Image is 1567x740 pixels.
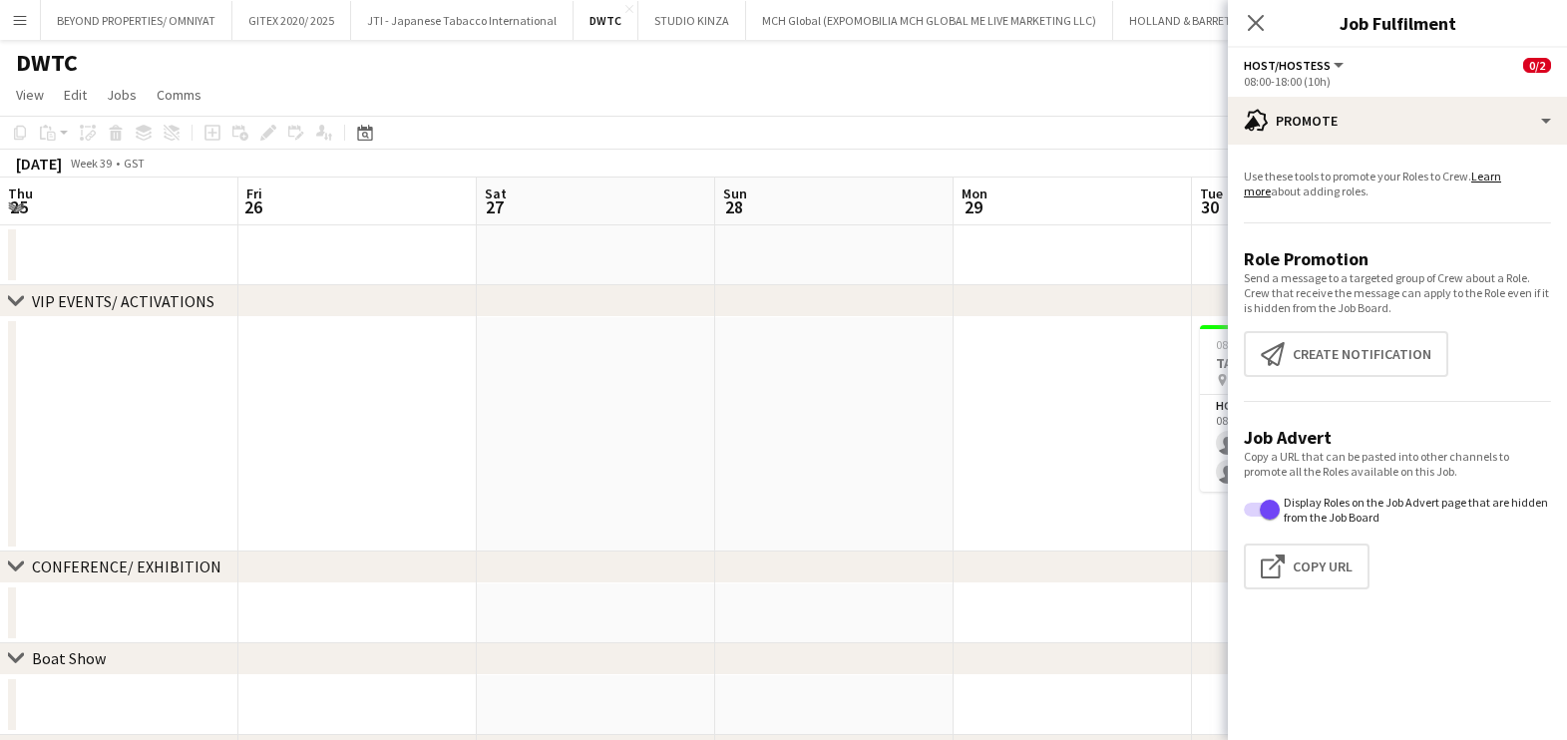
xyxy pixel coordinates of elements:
span: 27 [482,195,507,218]
a: Learn more [1244,169,1501,198]
button: MCH Global (EXPOMOBILIA MCH GLOBAL ME LIVE MARKETING LLC) [746,1,1113,40]
button: JTI - Japanese Tabacco International [351,1,574,40]
button: DWTC [574,1,638,40]
span: Week 39 [66,156,116,171]
button: STUDIO KINZA [638,1,746,40]
div: VIP EVENTS/ ACTIVATIONS [32,291,214,311]
span: Mon [962,185,987,202]
span: Sat [485,185,507,202]
h3: TAQA Stand @ WETEX 2025 [1200,354,1423,372]
h3: Job Advert [1244,426,1551,449]
span: 28 [720,195,747,218]
app-job-card: 08:00-18:00 (10h)0/2TAQA Stand @ WETEX 2025 [GEOGRAPHIC_DATA]1 RoleHost/Hostess27A0/208:00-18:00 ... [1200,325,1423,492]
span: Jobs [107,86,137,104]
span: Fri [246,185,262,202]
span: 0/2 [1523,58,1551,73]
div: Promote [1228,97,1567,145]
p: Copy a URL that can be pasted into other channels to promote all the Roles available on this Job. [1244,449,1551,479]
button: GITEX 2020/ 2025 [232,1,351,40]
span: Comms [157,86,201,104]
span: Thu [8,185,33,202]
label: Display Roles on the Job Advert page that are hidden from the Job Board [1280,495,1551,525]
p: Send a message to a targeted group of Crew about a Role. Crew that receive the message can apply ... [1244,270,1551,315]
span: 26 [243,195,262,218]
span: Tue [1200,185,1223,202]
h1: DWTC [16,48,78,78]
p: Use these tools to promote your Roles to Crew. about adding roles. [1244,169,1551,198]
span: Edit [64,86,87,104]
button: Host/Hostess [1244,58,1347,73]
a: Jobs [99,82,145,108]
span: 29 [959,195,987,218]
div: GST [124,156,145,171]
button: HOLLAND & BARRET [1113,1,1248,40]
span: 08:00-18:00 (10h) [1216,337,1303,352]
span: 30 [1197,195,1223,218]
div: CONFERENCE/ EXHIBITION [32,556,221,576]
h3: Role Promotion [1244,247,1551,270]
button: BEYOND PROPERTIES/ OMNIYAT [41,1,232,40]
span: 25 [5,195,33,218]
a: Comms [149,82,209,108]
div: Boat Show [32,648,106,668]
h3: Job Fulfilment [1228,10,1567,36]
span: Host/Hostess [1244,58,1331,73]
span: Sun [723,185,747,202]
button: Create notification [1244,331,1448,377]
a: Edit [56,82,95,108]
button: Copy Url [1244,544,1370,589]
div: [DATE] [16,154,62,174]
a: View [8,82,52,108]
span: View [16,86,44,104]
div: 08:00-18:00 (10h) [1244,74,1551,89]
app-card-role: Host/Hostess27A0/208:00-18:00 (10h) [1200,395,1423,492]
